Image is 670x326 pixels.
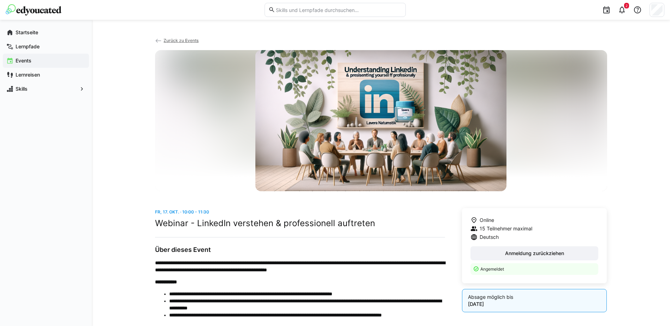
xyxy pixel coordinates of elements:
[155,209,209,215] span: Fr, 17. Okt. · 10:00 - 11:30
[504,250,565,257] span: Anmeldung zurückziehen
[164,38,198,43] span: Zurück zu Events
[470,246,599,260] button: Anmeldung zurückziehen
[275,7,402,13] input: Skills und Lernpfade durchsuchen…
[480,217,494,224] span: Online
[155,218,445,229] h2: Webinar - LinkedIn verstehen & professionell auftreten
[480,234,499,241] span: Deutsch
[468,294,601,301] p: Absage möglich bis
[155,246,445,254] h3: Über dieses Event
[625,4,628,8] span: 2
[480,225,532,232] span: 15 Teilnehmer maximal
[468,301,601,308] p: [DATE]
[155,38,199,43] a: Zurück zu Events
[480,266,594,272] p: Angemeldet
